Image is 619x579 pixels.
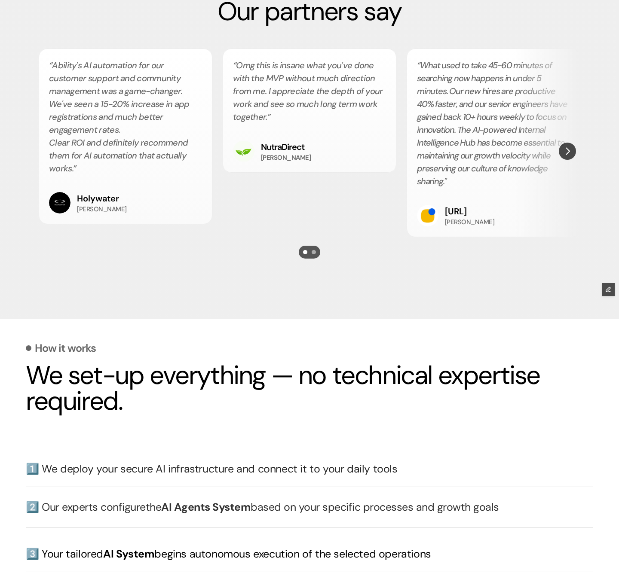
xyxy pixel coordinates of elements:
strong: AI Agents System [161,500,251,514]
a: Holywater [77,193,119,204]
h3: [PERSON_NAME] [261,153,311,162]
h2: “Omg this is insane what you've done with the MVP without much direction from me. I appreciate th... [233,59,386,123]
h3: [PERSON_NAME] [445,218,495,227]
span: AI System [103,547,154,561]
button: Scroll to page 1 [299,246,309,259]
button: Edit Framer Content [602,283,615,296]
a: NutraDirect [261,141,304,152]
span: . [72,163,74,174]
span: “ [417,60,420,71]
h3: 2️⃣ Our experts configure based on your specific processes and growth goals [26,500,593,515]
li: 2 of 4 [223,49,396,173]
button: Next [559,143,576,160]
h3: [PERSON_NAME] [77,205,127,214]
strong: the [146,500,162,514]
button: Scroll to page 2 [309,246,320,259]
li: 3 of 4 [407,49,580,237]
h2: What used to take 45-60 minutes of searching now happens in under 5 minutes. Our new hires are pr... [417,59,570,188]
h3: 3️⃣ Your tailored begins autonomous execution of the selected operations [26,546,593,561]
h2: We set-up everything — no technical expertise required. [26,363,593,414]
h3: 1️⃣ We deploy your secure AI infrastructure and connect it to your daily tools [26,461,593,476]
li: 1 of 4 [39,49,212,224]
a: [URL] [445,206,467,217]
h2: “Ability's AI automation for our customer support and community management was a game-changer. We... [49,59,202,175]
p: How it works [35,343,96,353]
